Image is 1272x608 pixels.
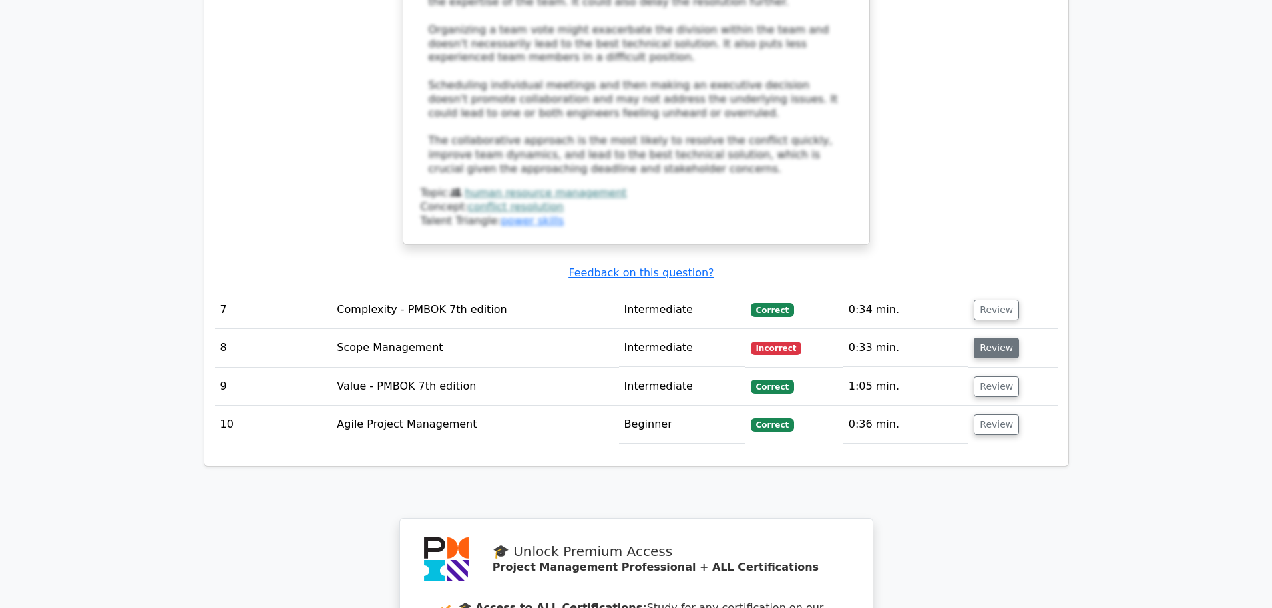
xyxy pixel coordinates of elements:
[501,214,564,227] a: power skills
[421,186,852,200] div: Topic:
[619,329,745,367] td: Intermediate
[331,368,618,406] td: Value - PMBOK 7th edition
[843,329,969,367] td: 0:33 min.
[619,368,745,406] td: Intermediate
[751,380,794,393] span: Correct
[751,303,794,316] span: Correct
[843,368,969,406] td: 1:05 min.
[751,418,794,432] span: Correct
[751,342,802,355] span: Incorrect
[421,200,852,214] div: Concept:
[215,291,332,329] td: 7
[468,200,564,213] a: conflict resolution
[465,186,626,199] a: human resource management
[215,329,332,367] td: 8
[331,329,618,367] td: Scope Management
[974,376,1019,397] button: Review
[843,291,969,329] td: 0:34 min.
[331,291,618,329] td: Complexity - PMBOK 7th edition
[619,406,745,444] td: Beginner
[974,300,1019,320] button: Review
[215,406,332,444] td: 10
[421,186,852,228] div: Talent Triangle:
[619,291,745,329] td: Intermediate
[331,406,618,444] td: Agile Project Management
[568,266,714,279] a: Feedback on this question?
[974,338,1019,358] button: Review
[843,406,969,444] td: 0:36 min.
[215,368,332,406] td: 9
[974,414,1019,435] button: Review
